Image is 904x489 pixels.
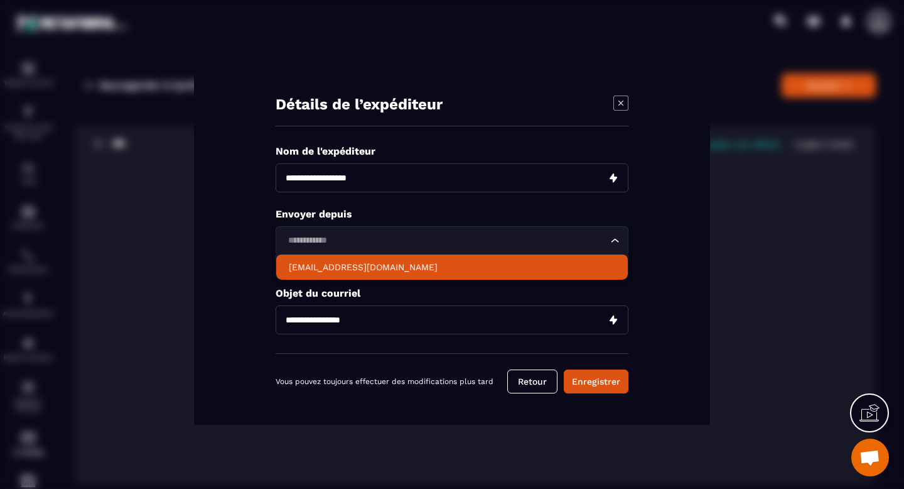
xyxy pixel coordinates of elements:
p: Vous pouvez toujours effectuer des modifications plus tard [276,377,493,386]
button: Enregistrer [564,370,628,393]
div: Ouvrir le chat [851,439,889,476]
p: contact@myofit.fr [289,261,615,273]
button: Retour [507,370,557,393]
div: Search for option [276,226,628,255]
h4: Détails de l’expéditeur [276,96,443,113]
p: Envoyer depuis [276,208,628,220]
p: Objet du courriel [276,287,628,299]
input: Search for option [284,234,608,248]
p: Nom de l'expéditeur [276,145,628,157]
